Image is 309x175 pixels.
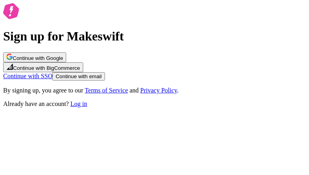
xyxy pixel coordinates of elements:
button: Continue with email [52,72,105,81]
a: Terms of Service [85,87,128,94]
p: By signing up, you agree to our and . [3,87,306,94]
button: Continue with BigCommerce [3,62,83,72]
p: Already have an account? [3,100,306,108]
span: Continue with BigCommerce [13,65,80,71]
span: Continue with email [55,73,101,79]
a: Log in [71,100,87,107]
a: Continue with SSO [3,73,52,79]
a: Privacy Policy [140,87,177,94]
span: Continue with Google [13,55,63,61]
h1: Sign up for Makeswift [3,29,306,44]
button: Continue with Google [3,52,66,62]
